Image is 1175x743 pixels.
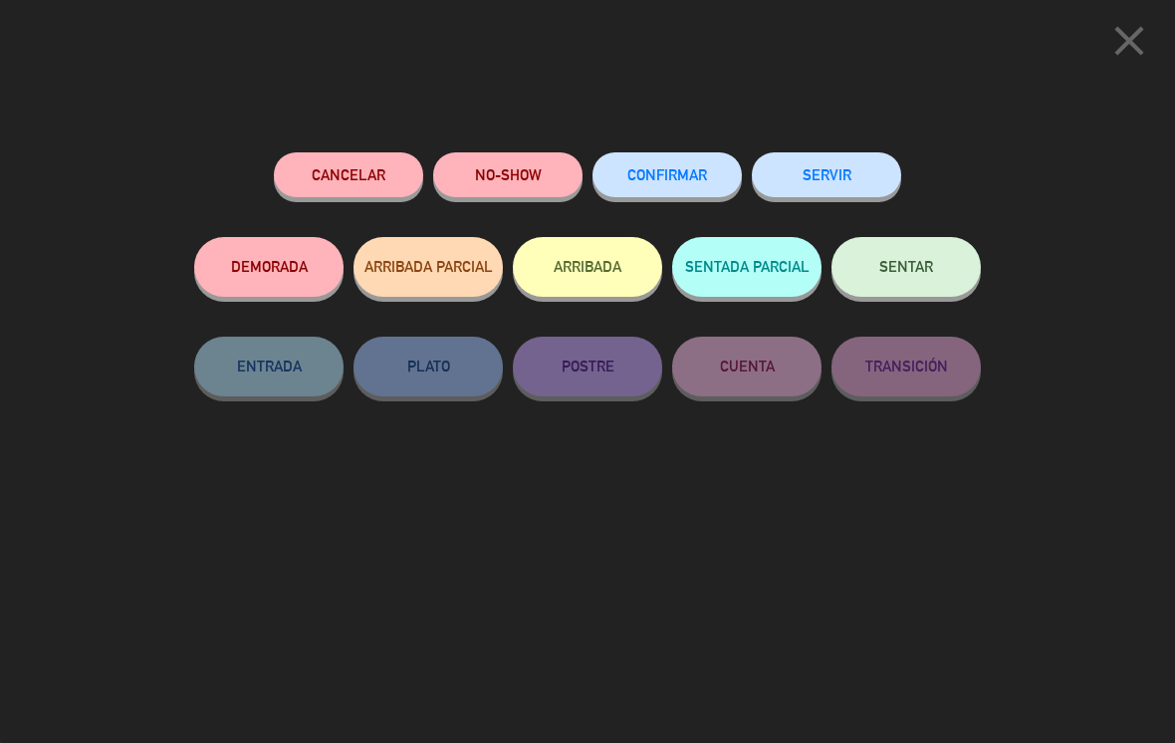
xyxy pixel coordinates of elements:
[513,237,662,297] button: ARRIBADA
[513,337,662,396] button: POSTRE
[194,337,344,396] button: ENTRADA
[879,258,933,275] span: SENTAR
[752,152,901,197] button: SERVIR
[433,152,583,197] button: NO-SHOW
[353,237,503,297] button: ARRIBADA PARCIAL
[831,237,981,297] button: SENTAR
[1098,15,1160,74] button: close
[364,258,493,275] span: ARRIBADA PARCIAL
[1104,16,1154,66] i: close
[672,237,822,297] button: SENTADA PARCIAL
[627,166,707,183] span: CONFIRMAR
[592,152,742,197] button: CONFIRMAR
[831,337,981,396] button: TRANSICIÓN
[353,337,503,396] button: PLATO
[274,152,423,197] button: Cancelar
[672,337,822,396] button: CUENTA
[194,237,344,297] button: DEMORADA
